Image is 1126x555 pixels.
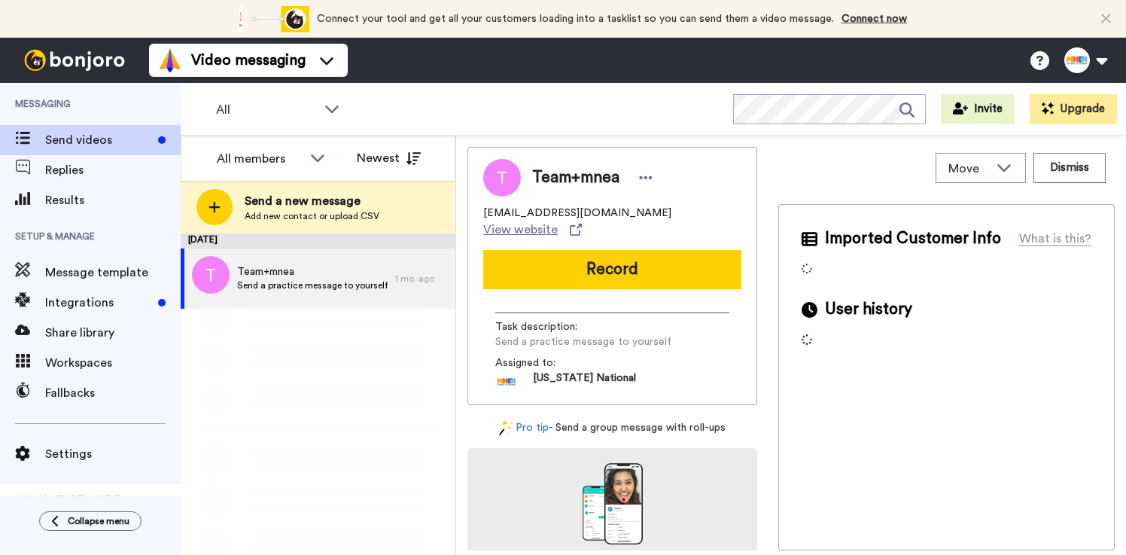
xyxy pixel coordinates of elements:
[499,420,549,436] a: Pro tip
[483,159,521,197] img: Image of Team+mnea
[483,221,582,239] a: View website
[245,210,379,222] span: Add new contact or upload CSV
[12,496,120,506] span: QUICK START GUIDE
[45,294,152,312] span: Integrations
[825,298,912,321] span: User history
[45,191,181,209] span: Results
[68,515,129,527] span: Collapse menu
[495,371,518,393] img: 5f262c6f-6c0b-43f1-962b-995d5f71884c-1751052632.jpg
[583,463,643,544] img: download
[227,6,309,32] div: animation
[237,264,388,279] span: Team+mnea
[841,14,907,24] a: Connect now
[191,50,306,71] span: Video messaging
[1030,94,1117,124] button: Upgrade
[217,150,303,168] div: All members
[216,101,317,119] span: All
[45,131,152,149] span: Send videos
[1019,230,1091,248] div: What is this?
[948,160,989,178] span: Move
[237,279,388,291] span: Send a practice message to yourself
[45,384,181,402] span: Fallbacks
[45,324,181,342] span: Share library
[499,420,513,436] img: magic-wand.svg
[45,354,181,372] span: Workspaces
[18,50,131,71] img: bj-logo-header-white.svg
[395,273,448,285] div: 1 mo. ago
[483,206,671,221] span: [EMAIL_ADDRESS][DOMAIN_NAME]
[158,48,182,72] img: vm-color.svg
[45,264,181,282] span: Message template
[192,256,230,294] img: t.png
[345,143,432,173] button: Newest
[317,14,834,24] span: Connect your tool and get all your customers loading into a tasklist so you can send them a video...
[495,355,601,371] span: Assigned to:
[941,94,1015,124] button: Invite
[1033,153,1106,183] button: Dismiss
[39,511,142,531] button: Collapse menu
[495,334,671,349] span: Send a practice message to yourself
[825,227,1001,250] span: Imported Customer Info
[495,319,601,334] span: Task description :
[45,445,181,463] span: Settings
[45,161,181,179] span: Replies
[483,250,741,289] button: Record
[245,192,379,210] span: Send a new message
[467,420,757,436] div: - Send a group message with roll-ups
[181,233,455,249] div: [DATE]
[533,371,636,393] span: [US_STATE] National
[483,221,558,239] span: View website
[532,166,619,189] span: Team+mnea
